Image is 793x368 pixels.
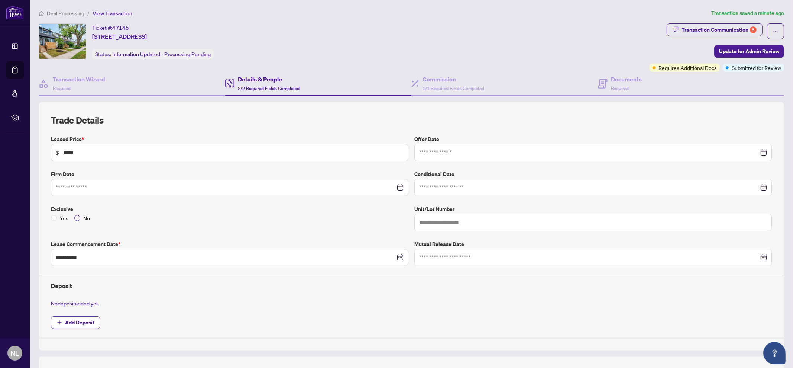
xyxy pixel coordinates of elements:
h4: Commission [423,75,484,84]
img: logo [6,6,24,19]
span: View Transaction [93,10,132,17]
span: Required [611,86,629,91]
div: 8 [750,26,757,33]
span: Deal Processing [47,10,84,17]
span: 1/1 Required Fields Completed [423,86,484,91]
button: Update for Admin Review [714,45,784,58]
span: No deposit added yet. [51,300,99,307]
div: Status: [92,49,214,59]
span: 2/2 Required Fields Completed [238,86,300,91]
label: Unit/Lot Number [414,205,772,213]
span: Update for Admin Review [719,45,779,57]
button: Add Deposit [51,316,100,329]
span: Submitted for Review [732,64,781,72]
h2: Trade Details [51,114,772,126]
span: home [39,11,44,16]
span: No [80,214,93,222]
label: Lease Commencement Date [51,240,408,248]
label: Conditional Date [414,170,772,178]
button: Transaction Communication8 [667,23,763,36]
span: Yes [57,214,71,222]
h4: Deposit [51,281,772,290]
label: Exclusive [51,205,408,213]
span: ellipsis [773,29,778,34]
span: $ [56,148,59,157]
h4: Documents [611,75,642,84]
span: NL [11,348,19,358]
img: IMG-E12293083_1.jpg [39,24,86,59]
button: Open asap [763,342,786,364]
label: Leased Price [51,135,408,143]
span: [STREET_ADDRESS] [92,32,147,41]
label: Offer Date [414,135,772,143]
span: 47145 [112,25,129,31]
span: Required [53,86,71,91]
span: Information Updated - Processing Pending [112,51,211,58]
div: Ticket #: [92,23,129,32]
h4: Transaction Wizard [53,75,105,84]
label: Firm Date [51,170,408,178]
span: Requires Additional Docs [658,64,717,72]
label: Mutual Release Date [414,240,772,248]
article: Transaction saved a minute ago [711,9,784,17]
li: / [87,9,90,17]
h4: Details & People [238,75,300,84]
div: Transaction Communication [682,24,757,36]
span: plus [57,320,62,325]
span: Add Deposit [65,317,94,329]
